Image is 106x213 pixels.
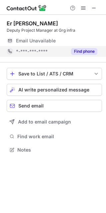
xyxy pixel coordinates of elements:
[17,147,99,153] span: Notes
[18,103,44,109] span: Send email
[18,87,89,92] span: AI write personalized message
[17,134,99,140] span: Find work email
[16,38,56,44] span: Email Unavailable
[18,71,90,76] div: Save to List / ATS / CRM
[7,116,102,128] button: Add to email campaign
[18,119,71,125] span: Add to email campaign
[7,100,102,112] button: Send email
[7,20,58,27] div: Er [PERSON_NAME]
[7,27,102,33] div: Deputy Project Manager at Grg infra
[7,132,102,141] button: Find work email
[7,145,102,155] button: Notes
[7,4,47,12] img: ContactOut v5.3.10
[7,68,102,80] button: save-profile-one-click
[71,48,97,55] button: Reveal Button
[7,84,102,96] button: AI write personalized message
